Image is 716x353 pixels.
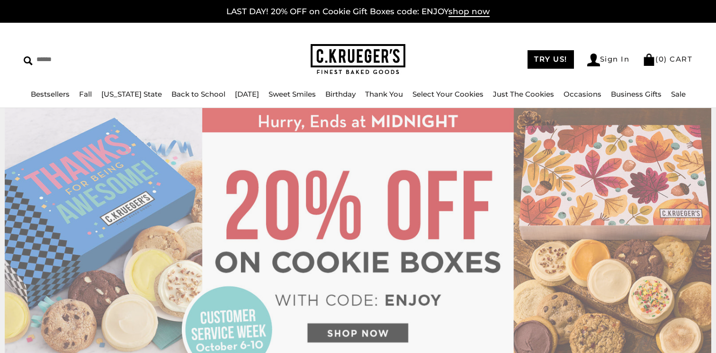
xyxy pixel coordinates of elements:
img: Search [24,56,33,65]
a: Back to School [171,90,225,99]
a: Bestsellers [31,90,70,99]
input: Search [24,52,182,67]
img: Account [587,54,600,66]
img: C.KRUEGER'S [311,44,405,75]
a: [US_STATE] State [101,90,162,99]
a: Business Gifts [611,90,662,99]
a: Occasions [564,90,601,99]
a: (0) CART [643,54,692,63]
span: shop now [448,7,490,17]
a: Just The Cookies [493,90,554,99]
a: Sign In [587,54,630,66]
a: TRY US! [528,50,574,69]
a: Sale [671,90,686,99]
a: Sweet Smiles [268,90,316,99]
img: Bag [643,54,655,66]
a: Thank You [365,90,403,99]
span: 0 [659,54,664,63]
a: LAST DAY! 20% OFF on Cookie Gift Boxes code: ENJOYshop now [226,7,490,17]
a: Fall [79,90,92,99]
a: Select Your Cookies [412,90,483,99]
a: Birthday [325,90,356,99]
a: [DATE] [235,90,259,99]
